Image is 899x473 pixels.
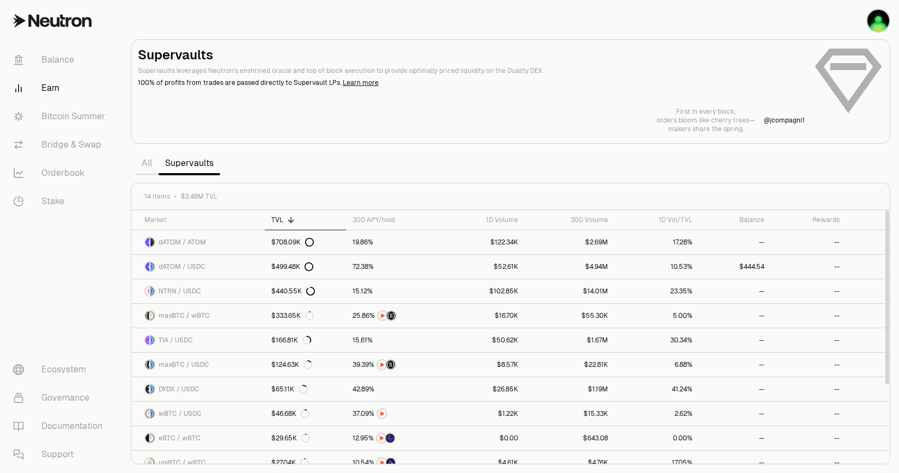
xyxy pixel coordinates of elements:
a: 10.53% [615,255,699,279]
a: -- [699,279,771,303]
div: 1D Vol/TVL [621,216,693,224]
a: $22.81K [525,353,615,377]
a: TIA LogoUSDC LogoTIA / USDC [131,328,265,352]
a: wBTC LogoUSDC LogowBTC / USDC [131,402,265,426]
a: -- [699,402,771,426]
a: Governance [4,384,118,412]
div: $440.55K [271,287,315,296]
img: Bedrock Diamonds [386,458,395,467]
div: 1D Volume [449,216,519,224]
a: 23.35% [615,279,699,303]
a: $55.30K [525,304,615,328]
button: NTRNEtherFi Points [353,433,436,444]
span: NTRN / USDC [159,287,201,296]
span: wBTC / USDC [159,409,202,418]
img: maxBTC Logo [145,360,149,369]
div: $124.63K [271,360,312,369]
a: $46.68K [265,402,346,426]
a: DYDX LogoUSDC LogoDYDX / USDC [131,377,265,401]
span: maxBTC / USDC [159,360,209,369]
a: $708.09K [265,230,346,254]
a: 0.00% [615,426,699,450]
p: @ jcompagni1 [764,116,805,125]
a: $0.00 [443,426,525,450]
a: -- [771,279,846,303]
a: $29.65K [265,426,346,450]
p: 100% of profits from trades are passed directly to Supervault LPs. [138,78,805,88]
a: $102.85K [443,279,525,303]
a: NTRN [346,402,443,426]
img: wBTC Logo [145,409,149,418]
img: USDC Logo [150,409,154,418]
a: Learn more [343,78,379,87]
a: @jcompagni1 [764,116,805,125]
a: $124.63K [265,353,346,377]
div: $29.65K [271,434,310,443]
a: NTRNEtherFi Points [346,426,443,450]
a: $643.08 [525,426,615,450]
img: wBTC Logo [150,311,154,320]
a: NTRNStructured Points [346,304,443,328]
img: dATOM Logo [145,238,149,247]
p: orders bloom like cherry trees— [657,116,755,125]
img: USDC Logo [150,287,154,296]
a: $4.94M [525,255,615,279]
img: dATOM Logo [145,262,149,271]
div: $499.48K [271,262,313,271]
a: $1.22K [443,402,525,426]
a: Bridge & Swap [4,131,118,159]
a: $15.33K [525,402,615,426]
img: Structured Points [386,360,395,369]
img: USDC Logo [150,360,154,369]
img: EtherFi Points [386,434,394,443]
a: All [135,152,159,174]
a: $444.54 [699,255,771,279]
a: -- [771,426,846,450]
a: $14.01M [525,279,615,303]
a: $122.34K [443,230,525,254]
h2: Supervaults [138,46,805,64]
span: dATOM / USDC [159,262,205,271]
div: Market [144,216,258,224]
a: Earn [4,74,118,102]
img: NTRN [378,360,386,369]
img: NTRN [378,409,386,418]
div: $46.68K [271,409,309,418]
a: $16.70K [443,304,525,328]
img: USDC Logo [150,336,154,345]
a: $333.65K [265,304,346,328]
a: Supervaults [159,152,220,174]
img: fil00dl [867,10,889,32]
a: 6.88% [615,353,699,377]
a: $166.81K [265,328,346,352]
a: Balance [4,46,118,74]
p: First in every block, [657,107,755,116]
div: TVL [271,216,339,224]
div: $65.11K [271,385,307,394]
a: -- [771,304,846,328]
a: -- [699,328,771,352]
img: eBTC Logo [145,434,149,443]
div: Balance [706,216,764,224]
a: 2.62% [615,402,699,426]
p: Supervaults leverages Neutron's enshrined oracle and top of block execution to provide optimally ... [138,66,805,76]
a: -- [771,230,846,254]
a: -- [699,230,771,254]
a: 30.34% [615,328,699,352]
a: eBTC LogowBTC LogoeBTC / wBTC [131,426,265,450]
a: NTRN LogoUSDC LogoNTRN / USDC [131,279,265,303]
img: wBTC Logo [150,434,154,443]
a: 5.00% [615,304,699,328]
a: $499.48K [265,255,346,279]
p: makers share the spring. [657,125,755,133]
img: ATOM Logo [150,238,154,247]
img: uniBTC Logo [145,458,149,467]
a: $440.55K [265,279,346,303]
img: Structured Points [387,311,396,320]
a: Orderbook [4,159,118,187]
span: $2.48M TVL [181,192,217,201]
a: NTRNStructured Points [346,353,443,377]
div: Rewards [777,216,840,224]
span: eBTC / wBTC [159,434,201,443]
a: dATOM LogoATOM LogodATOM / ATOM [131,230,265,254]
